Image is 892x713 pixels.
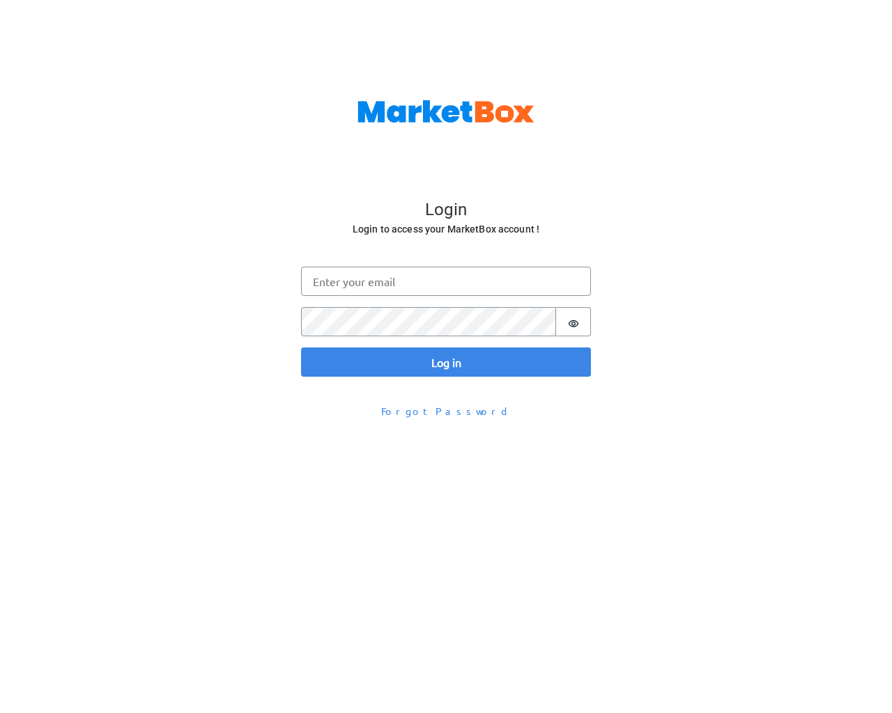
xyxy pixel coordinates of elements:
h4: Login [302,200,590,221]
button: Log in [301,347,591,377]
h6: Login to access your MarketBox account ! [302,221,590,238]
input: Enter your email [301,267,591,296]
button: Forgot Password [372,399,520,423]
img: MarketBox logo [357,100,535,123]
button: Show password [556,307,591,336]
